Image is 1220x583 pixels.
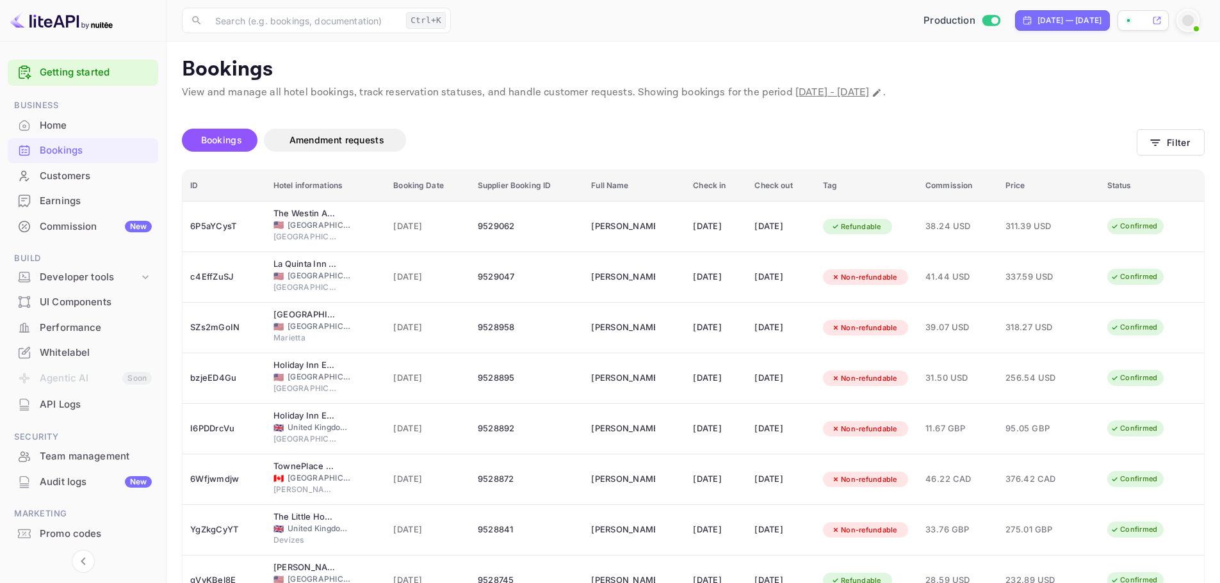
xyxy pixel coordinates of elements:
[1102,471,1166,487] div: Confirmed
[8,340,158,364] a: Whitelabel
[1102,522,1166,538] div: Confirmed
[478,419,576,439] div: 9528892
[925,321,990,335] span: 39.07 USD
[182,57,1205,83] p: Bookings
[393,270,462,284] span: [DATE]
[190,267,258,287] div: c4EffZuSJ
[406,12,446,29] div: Ctrl+K
[288,321,352,332] span: [GEOGRAPHIC_DATA]
[754,469,808,490] div: [DATE]
[273,258,338,271] div: La Quinta Inn & Suites by Wyndham Las Vegas Summerlin Tech
[478,520,576,540] div: 9528841
[190,469,258,490] div: 6Wfjwmdjw
[478,317,576,338] div: 9528958
[1005,270,1070,284] span: 337.59 USD
[288,472,352,484] span: [GEOGRAPHIC_DATA]
[1100,170,1204,202] th: Status
[693,368,739,388] div: [DATE]
[923,13,975,28] span: Production
[823,472,906,488] div: Non-refundable
[183,170,266,202] th: ID
[1005,321,1070,335] span: 318.27 USD
[40,527,152,541] div: Promo codes
[273,373,284,381] span: United States of America
[8,113,158,137] a: Home
[747,170,815,202] th: Check out
[8,340,158,365] div: Whitelabel
[925,270,990,284] span: 41.44 USD
[10,10,113,31] img: LiteAPI logo
[8,164,158,188] a: Customers
[815,170,918,202] th: Tag
[40,143,152,158] div: Bookings
[693,317,739,338] div: [DATE]
[591,469,655,490] div: Jeramy Rugg
[8,290,158,314] a: UI Components
[288,220,352,231] span: [GEOGRAPHIC_DATA]
[273,359,338,372] div: Holiday Inn Express & Suites Lima, an IHG Hotel
[925,422,990,436] span: 11.67 GBP
[40,346,152,360] div: Whitelabel
[8,60,158,86] div: Getting started
[8,522,158,545] a: Promo codes
[693,267,739,287] div: [DATE]
[823,320,906,336] div: Non-refundable
[273,221,284,229] span: United States of America
[190,317,258,338] div: SZs2mGoIN
[40,295,152,310] div: UI Components
[273,561,338,574] div: Ayres Lodge Alpine
[72,550,95,573] button: Collapse navigation
[393,220,462,234] span: [DATE]
[40,65,152,80] a: Getting started
[8,290,158,315] div: UI Components
[754,317,808,338] div: [DATE]
[470,170,584,202] th: Supplier Booking ID
[478,267,576,287] div: 9529047
[8,444,158,469] div: Team management
[823,371,906,387] div: Non-refundable
[591,267,655,287] div: Srinivas Balusu
[925,220,990,234] span: 38.24 USD
[207,8,401,33] input: Search (e.g. bookings, documentation)
[1005,523,1070,537] span: 275.01 GBP
[273,323,284,331] span: United States of America
[925,371,990,385] span: 31.50 USD
[1102,370,1166,386] div: Confirmed
[1037,15,1102,26] div: [DATE] — [DATE]
[8,444,158,468] a: Team management
[795,86,869,99] span: [DATE] - [DATE]
[8,315,158,340] div: Performance
[266,170,386,202] th: Hotel informations
[393,523,462,537] span: [DATE]
[693,419,739,439] div: [DATE]
[125,221,152,232] div: New
[190,368,258,388] div: bzjeED4Gu
[40,270,139,285] div: Developer tools
[918,170,998,202] th: Commission
[823,522,906,538] div: Non-refundable
[583,170,685,202] th: Full Name
[190,520,258,540] div: YgZkgCyYT
[1102,319,1166,335] div: Confirmed
[273,424,284,432] span: United Kingdom of Great Britain and Northern Ireland
[8,113,158,138] div: Home
[40,220,152,234] div: Commission
[591,520,655,540] div: Tom and Eleanor Bowes
[125,476,152,488] div: New
[273,433,338,445] span: [GEOGRAPHIC_DATA]
[1005,220,1070,234] span: 311.39 USD
[918,13,1005,28] div: Switch to Sandbox mode
[288,270,352,282] span: [GEOGRAPHIC_DATA]
[754,520,808,540] div: [DATE]
[478,368,576,388] div: 9528895
[925,472,990,486] span: 46.22 CAD
[288,523,352,534] span: United Kingdom of [GEOGRAPHIC_DATA] and [GEOGRAPHIC_DATA]
[393,321,462,335] span: [DATE]
[693,520,739,540] div: [DATE]
[182,85,1205,100] p: View and manage all hotel bookings, track reservation statuses, and handle customer requests. Sho...
[823,219,890,235] div: Refundable
[40,475,152,490] div: Audit logs
[591,216,655,237] div: Evan Barnes
[8,470,158,495] div: Audit logsNew
[273,474,284,483] span: Canada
